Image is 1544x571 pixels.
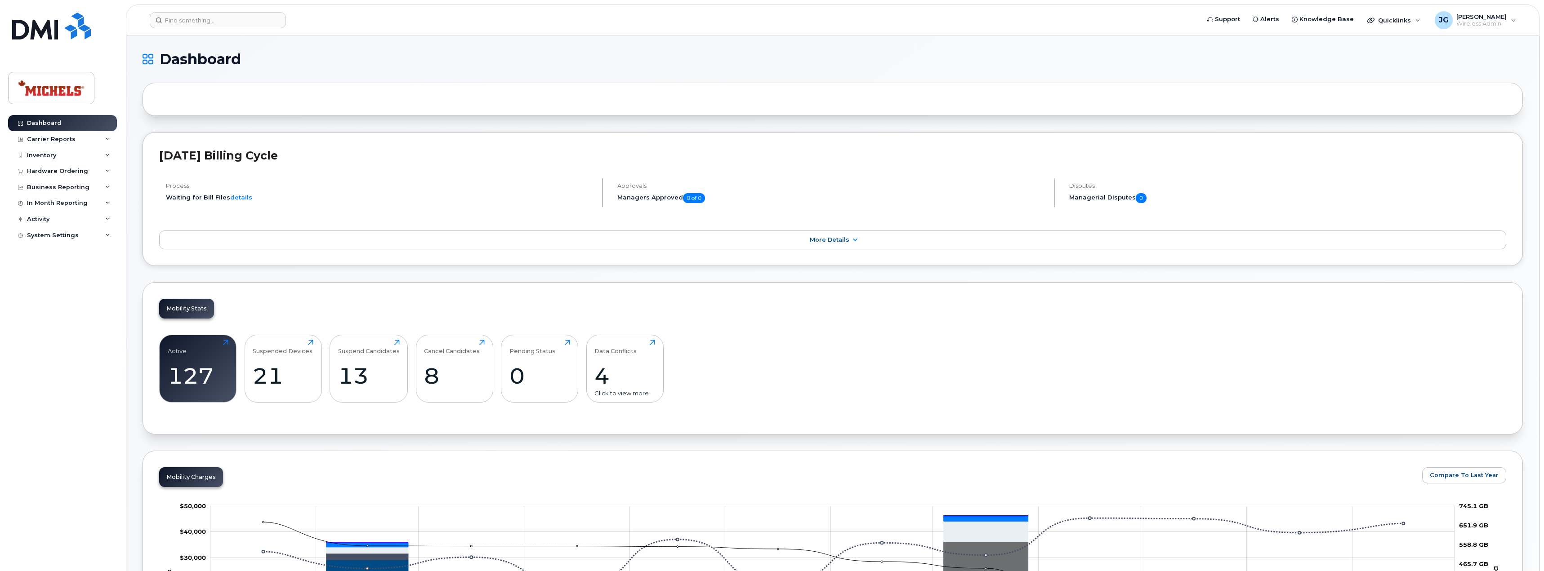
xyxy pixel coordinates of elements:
div: 0 [509,363,570,389]
a: details [230,194,252,201]
g: $0 [180,502,206,509]
div: Data Conflicts [594,340,637,354]
button: Compare To Last Year [1422,467,1506,483]
div: Click to view more [594,389,655,398]
h4: Disputes [1069,182,1506,189]
a: Suspended Devices21 [253,340,313,397]
span: Compare To Last Year [1430,471,1499,479]
tspan: 651.9 GB [1459,522,1488,529]
span: More Details [810,236,849,243]
g: $0 [180,528,206,535]
li: Waiting for Bill Files [166,193,594,202]
h5: Managers Approved [617,193,1046,203]
a: Active127 [168,340,228,397]
span: Dashboard [160,53,241,66]
div: 4 [594,363,655,389]
div: Pending Status [509,340,555,354]
tspan: $40,000 [180,528,206,535]
tspan: 465.7 GB [1459,560,1488,567]
h4: Process [166,182,594,189]
div: 127 [168,363,228,389]
div: 21 [253,363,313,389]
a: Suspend Candidates13 [338,340,400,397]
div: Suspend Candidates [338,340,400,354]
a: Cancel Candidates8 [424,340,485,397]
tspan: 745.1 GB [1459,502,1488,509]
div: 13 [338,363,400,389]
a: Data Conflicts4Click to view more [594,340,655,397]
span: 0 of 0 [683,193,705,203]
h4: Approvals [617,182,1046,189]
span: 0 [1136,193,1147,203]
a: Pending Status0 [509,340,570,397]
tspan: $30,000 [180,554,206,561]
div: 8 [424,363,485,389]
tspan: $50,000 [180,502,206,509]
h2: [DATE] Billing Cycle [159,149,1506,162]
tspan: 558.8 GB [1459,541,1488,548]
div: Active [168,340,187,354]
h5: Managerial Disputes [1069,193,1506,203]
g: $0 [180,554,206,561]
div: Cancel Candidates [424,340,480,354]
div: Suspended Devices [253,340,312,354]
